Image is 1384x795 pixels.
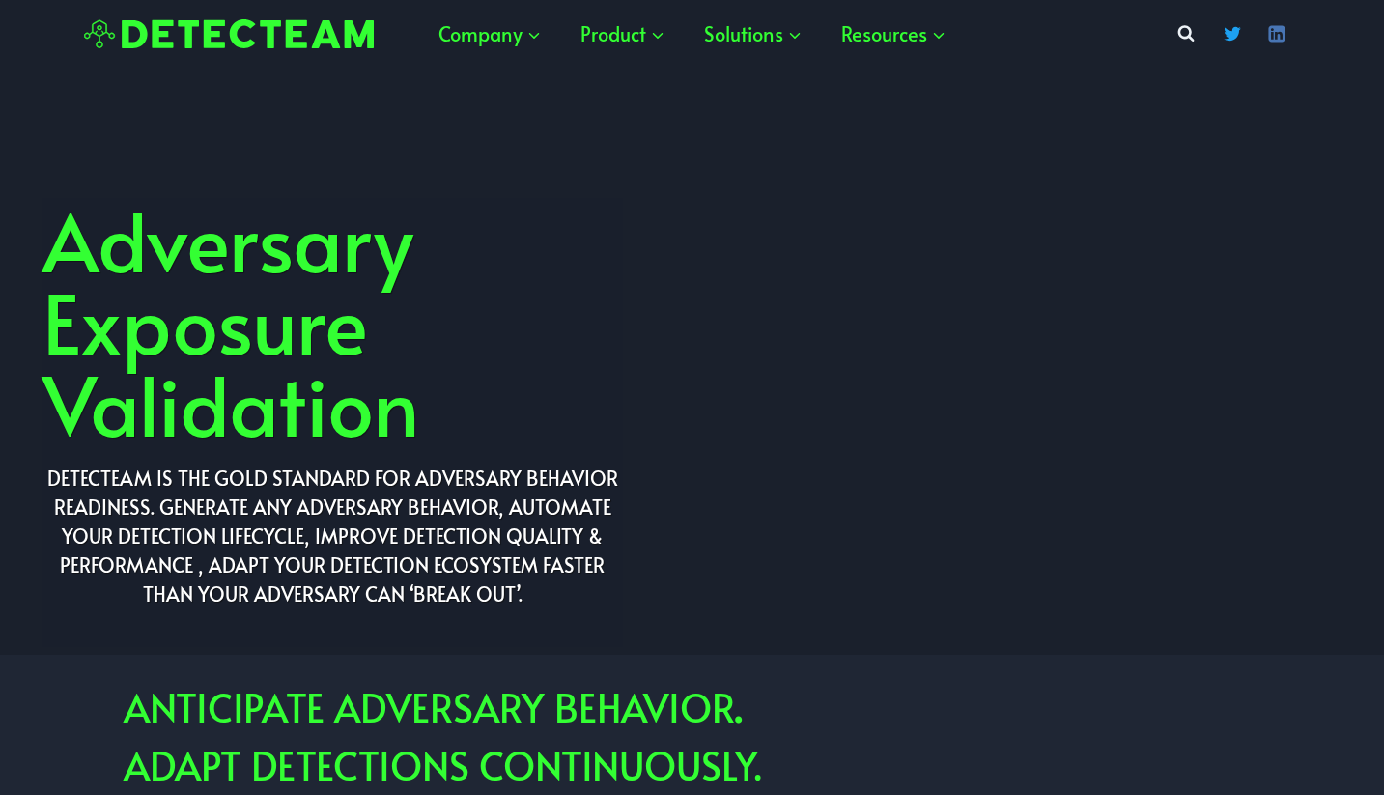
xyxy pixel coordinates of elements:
h2: Detecteam IS THE GOLD STANDARD FOR ADVERSARY BEHAVIOR READINESS. GENERATE ANY Adversary BEHAVIOR,... [42,464,623,609]
span: Company [438,16,542,51]
nav: Primary [419,5,966,63]
a: Resources [822,5,966,63]
a: Linkedin [1257,14,1296,53]
a: Solutions [685,5,822,63]
span: Resources [841,16,946,51]
a: Product [561,5,685,63]
h1: Adversary Exposure Validation [42,198,623,444]
span: Solutions [704,16,803,51]
button: View Search Form [1169,16,1203,51]
a: Company [419,5,561,63]
strong: . [735,680,742,733]
h2: ANTICIPATE ADVERSARY BEHAVIOR ADAPT DETECTIONS CONTINUOUSLY. [124,678,1384,794]
span: Product [580,16,665,51]
a: Twitter [1213,14,1252,53]
img: Detecteam [84,19,374,49]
